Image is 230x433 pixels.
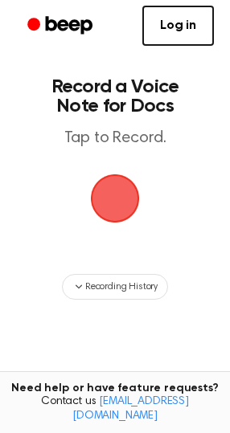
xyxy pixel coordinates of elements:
[29,77,201,116] h1: Record a Voice Note for Docs
[85,280,158,294] span: Recording History
[16,10,107,42] a: Beep
[91,174,139,223] img: Beep Logo
[72,396,189,422] a: [EMAIL_ADDRESS][DOMAIN_NAME]
[62,274,168,300] button: Recording History
[142,6,214,46] a: Log in
[10,395,220,423] span: Contact us
[29,129,201,149] p: Tap to Record.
